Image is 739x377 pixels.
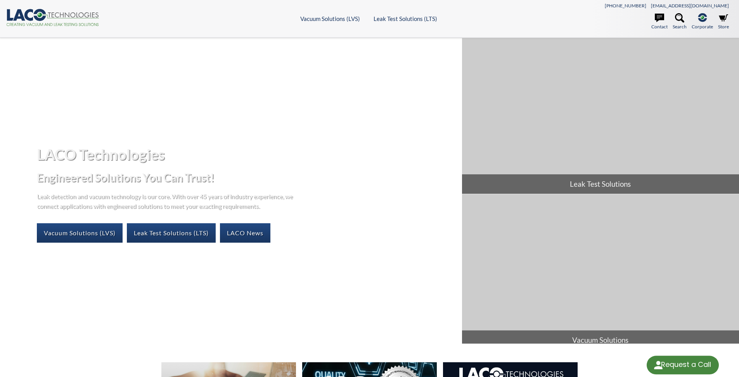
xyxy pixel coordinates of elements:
[462,194,739,350] a: Vacuum Solutions
[374,15,437,22] a: Leak Test Solutions (LTS)
[673,13,687,30] a: Search
[220,223,270,243] a: LACO News
[462,174,739,194] span: Leak Test Solutions
[127,223,216,243] a: Leak Test Solutions (LTS)
[661,356,711,374] div: Request a Call
[462,330,739,350] span: Vacuum Solutions
[651,3,729,9] a: [EMAIL_ADDRESS][DOMAIN_NAME]
[462,38,739,194] a: Leak Test Solutions
[37,223,123,243] a: Vacuum Solutions (LVS)
[37,145,455,164] h1: LACO Technologies
[37,170,455,185] h2: Engineered Solutions You Can Trust!
[692,23,713,30] span: Corporate
[647,356,719,374] div: Request a Call
[651,13,668,30] a: Contact
[718,13,729,30] a: Store
[37,191,297,211] p: Leak detection and vacuum technology is our core. With over 45 years of industry experience, we c...
[300,15,360,22] a: Vacuum Solutions (LVS)
[605,3,646,9] a: [PHONE_NUMBER]
[652,359,665,371] img: round button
